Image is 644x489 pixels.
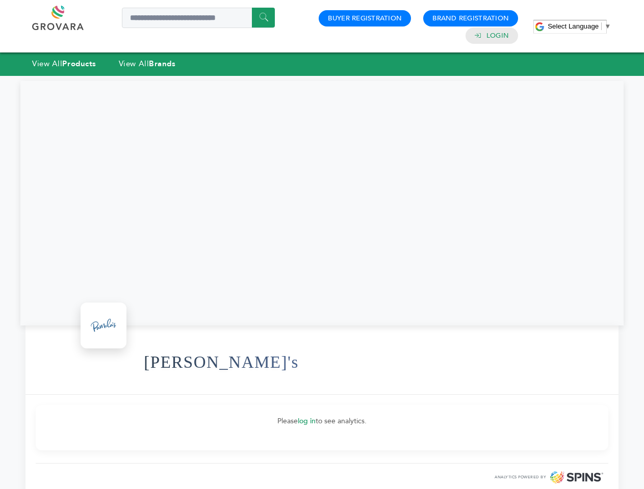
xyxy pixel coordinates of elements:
a: Select Language​ [548,22,611,30]
a: View AllProducts [32,59,96,69]
span: ▼ [604,22,611,30]
img: Pamela's Logo [83,305,124,346]
a: Brand Registration [432,14,509,23]
a: log in [298,416,316,426]
span: Select Language [548,22,599,30]
strong: Brands [149,59,175,69]
h1: [PERSON_NAME]'s [144,337,298,387]
img: SPINS [550,471,603,483]
a: Buyer Registration [328,14,402,23]
a: Login [486,31,509,40]
a: View AllBrands [119,59,176,69]
p: Please to see analytics. [46,415,598,427]
strong: Products [62,59,96,69]
input: Search a product or brand... [122,8,275,28]
span: ANALYTICS POWERED BY [495,474,546,480]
